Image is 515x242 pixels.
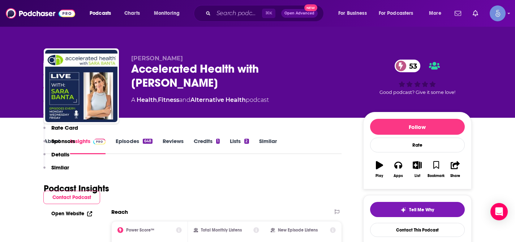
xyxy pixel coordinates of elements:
[124,8,140,18] span: Charts
[43,138,75,151] button: Sponsors
[490,203,508,220] div: Open Intercom Messenger
[126,228,154,233] h2: Power Score™
[201,5,331,22] div: Search podcasts, credits, & more...
[43,164,69,177] button: Similar
[333,8,376,19] button: open menu
[338,8,367,18] span: For Business
[370,156,389,182] button: Play
[389,156,408,182] button: Apps
[194,138,220,154] a: Credits1
[154,8,180,18] span: Monitoring
[278,228,318,233] h2: New Episode Listens
[379,90,455,95] span: Good podcast? Give it some love!
[216,139,220,144] div: 1
[6,7,75,20] img: Podchaser - Follow, Share and Rate Podcasts
[158,96,179,103] a: Fitness
[374,8,424,19] button: open menu
[116,138,152,154] a: Episodes648
[370,138,465,152] div: Rate
[375,174,383,178] div: Play
[429,8,441,18] span: More
[201,228,242,233] h2: Total Monthly Listens
[490,5,506,21] button: Show profile menu
[262,9,275,18] span: ⌘ K
[281,9,318,18] button: Open AdvancedNew
[490,5,506,21] img: User Profile
[284,12,314,15] span: Open Advanced
[230,138,249,154] a: Lists2
[163,138,184,154] a: Reviews
[408,156,426,182] button: List
[131,96,269,104] div: A podcast
[450,174,460,178] div: Share
[409,207,434,213] span: Tell Me Why
[395,60,421,72] a: 53
[214,8,262,19] input: Search podcasts, credits, & more...
[137,96,157,103] a: Health
[190,96,246,103] a: Alternative Health
[120,8,144,19] a: Charts
[51,211,92,217] a: Open Website
[43,191,100,204] button: Contact Podcast
[85,8,120,19] button: open menu
[157,96,158,103] span: ,
[427,156,446,182] button: Bookmark
[490,5,506,21] span: Logged in as Spiral5-G1
[452,7,464,20] a: Show notifications dropdown
[363,55,472,100] div: 53Good podcast? Give it some love!
[446,156,464,182] button: Share
[402,60,421,72] span: 53
[370,202,465,217] button: tell me why sparkleTell Me Why
[244,139,249,144] div: 2
[111,208,128,215] h2: Reach
[428,174,445,178] div: Bookmark
[394,174,403,178] div: Apps
[400,207,406,213] img: tell me why sparkle
[51,138,75,144] p: Sponsors
[304,4,317,11] span: New
[259,138,277,154] a: Similar
[51,164,69,171] p: Similar
[90,8,111,18] span: Podcasts
[45,50,117,122] img: Accelerated Health with Sara Banta
[370,223,465,237] a: Contact This Podcast
[131,55,183,62] span: [PERSON_NAME]
[51,151,69,158] p: Details
[43,151,69,164] button: Details
[179,96,190,103] span: and
[379,8,413,18] span: For Podcasters
[143,139,152,144] div: 648
[470,7,481,20] a: Show notifications dropdown
[424,8,450,19] button: open menu
[415,174,420,178] div: List
[370,119,465,135] button: Follow
[149,8,189,19] button: open menu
